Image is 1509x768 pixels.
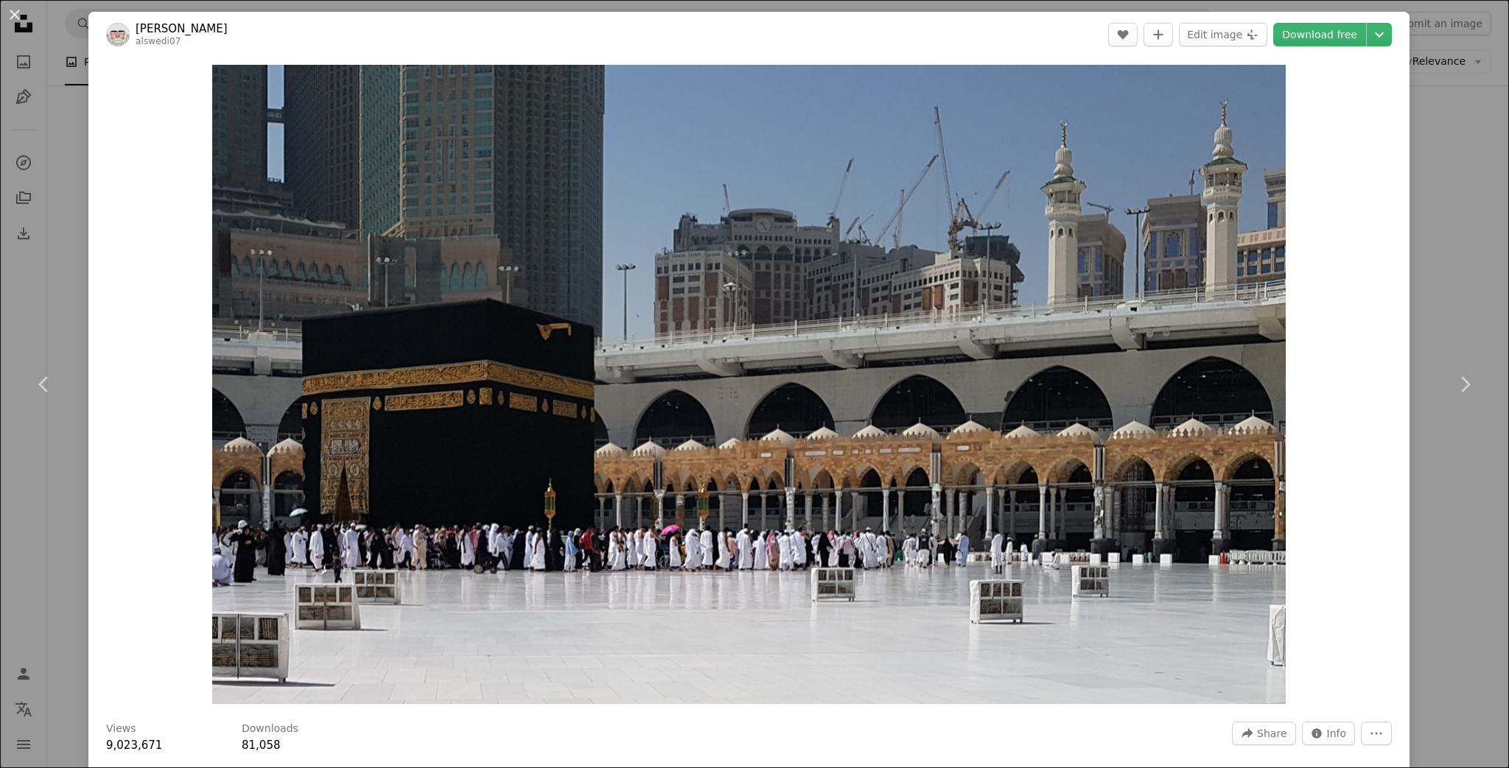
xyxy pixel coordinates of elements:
button: Stats about this image [1302,722,1356,745]
h3: Views [106,722,136,736]
a: Download free [1273,23,1366,46]
span: Share [1257,722,1286,744]
button: Like [1108,23,1138,46]
button: Share this image [1232,722,1295,745]
button: More Actions [1361,722,1392,745]
a: [PERSON_NAME] [136,21,228,36]
button: Zoom in on this image [212,65,1285,704]
img: Go to طفاف ابوماجدالسويدي's profile [106,23,130,46]
span: Info [1327,722,1347,744]
button: Edit image [1179,23,1267,46]
h3: Downloads [242,722,298,736]
button: Add to Collection [1144,23,1173,46]
span: 9,023,671 [106,739,162,752]
a: Next [1421,314,1509,455]
button: Choose download size [1367,23,1392,46]
img: group of people on mecca [212,65,1285,704]
a: alswedi07 [136,36,181,46]
span: 81,058 [242,739,281,752]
